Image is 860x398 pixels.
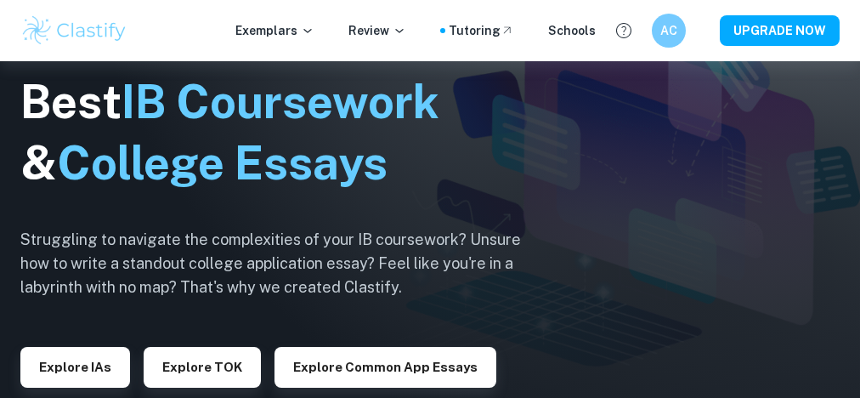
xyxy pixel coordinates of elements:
[659,21,679,40] h6: AC
[609,16,638,45] button: Help and Feedback
[20,228,547,299] h6: Struggling to navigate the complexities of your IB coursework? Unsure how to write a standout col...
[122,75,439,128] span: IB Coursework
[20,358,130,374] a: Explore IAs
[144,358,261,374] a: Explore TOK
[449,21,514,40] a: Tutoring
[548,21,596,40] a: Schools
[274,347,496,388] button: Explore Common App essays
[20,14,128,48] img: Clastify logo
[274,358,496,374] a: Explore Common App essays
[348,21,406,40] p: Review
[20,347,130,388] button: Explore IAs
[144,347,261,388] button: Explore TOK
[720,15,840,46] button: UPGRADE NOW
[20,10,547,194] h1: The Fast Track To Your Best &
[235,21,314,40] p: Exemplars
[652,14,686,48] button: AC
[57,136,388,190] span: College Essays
